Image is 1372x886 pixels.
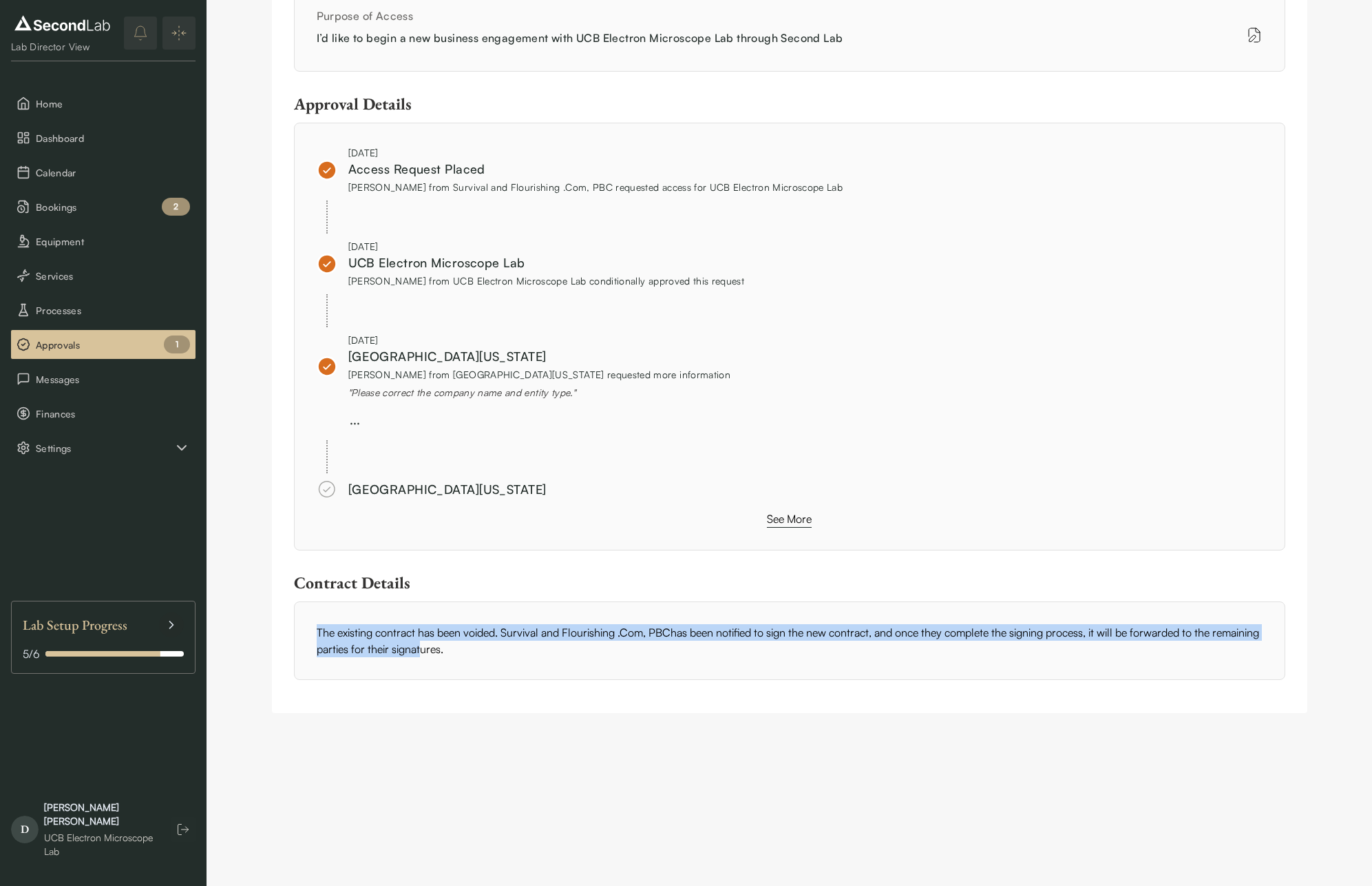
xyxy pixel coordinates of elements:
div: [GEOGRAPHIC_DATA][US_STATE] [348,480,547,499]
button: See More [767,511,812,528]
img: approved [317,160,337,181]
button: Processes [11,296,196,324]
span: D [11,816,39,843]
span: Dashboard [36,131,190,145]
div: 2 [162,198,190,216]
span: 5 / 6 [23,646,40,662]
span: Bookings [36,200,190,214]
span: Services [36,269,190,283]
span: Equipment [36,234,190,249]
button: notifications [124,17,157,50]
div: ... [350,411,1263,429]
span: Approvals [36,338,190,352]
div: [DATE] [348,333,731,347]
span: [PERSON_NAME] from [GEOGRAPHIC_DATA][US_STATE] requested more information [348,369,731,380]
span: [PERSON_NAME] from Survival and Flourishing .Com, PBC requested access for UCB Electron Microscop... [348,181,843,193]
div: Lab Director View [11,40,114,54]
img: approved [317,356,337,377]
div: I’d like to begin a new business engagement with UCB Electron Microscope Lab through Second Lab [317,30,979,46]
div: UCB Electron Microscope Lab [348,254,745,272]
div: Purpose of Access [317,8,1263,24]
button: Approvals [11,330,196,359]
button: Log out [171,817,196,842]
div: [DATE] [348,145,843,160]
img: approved [317,254,337,274]
div: Access Request Placed [348,160,843,178]
button: Home [11,89,196,118]
button: Dashboard [11,123,196,152]
button: Expand/Collapse sidebar [162,17,196,50]
div: [DATE] [348,239,745,254]
div: Approval Details [294,94,1285,114]
span: Messages [36,372,190,387]
div: " Please correct the company name and entity type. " [348,385,731,400]
div: Contract Details [294,573,1285,593]
span: Lab Setup Progress [23,612,127,637]
span: Home [36,96,190,111]
button: Calendar [11,158,196,187]
button: Finances [11,399,196,428]
button: Bookings 2 pending [11,192,196,221]
button: Settings [11,433,196,462]
span: Settings [36,441,173,455]
img: approved [317,479,337,499]
button: Equipment [11,227,196,256]
div: 1 [164,336,190,353]
span: [PERSON_NAME] from UCB Electron Microscope Lab conditionally approved this request [348,275,745,287]
li: Bookings [11,192,196,221]
span: Calendar [36,165,190,180]
div: [GEOGRAPHIC_DATA][US_STATE] [348,347,731,366]
div: The existing contract has been voided. Survival and Flourishing .Com, PBC has been notified to si... [294,601,1285,680]
div: Settings sub items [11,433,196,462]
span: Processes [36,303,190,318]
div: UCB Electron Microscope Lab [44,831,157,858]
button: Services [11,261,196,290]
div: [PERSON_NAME] [PERSON_NAME] [44,801,157,828]
span: Finances [36,406,190,421]
button: Messages [11,364,196,393]
img: logo [11,12,114,34]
